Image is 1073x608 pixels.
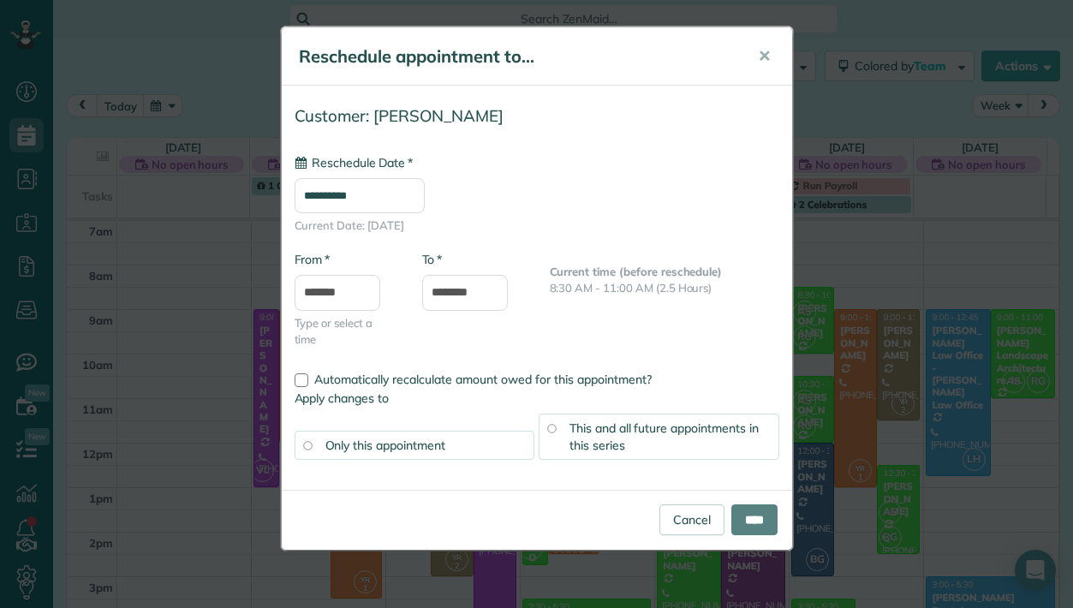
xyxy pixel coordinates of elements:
span: Only this appointment [325,438,445,453]
span: This and all future appointments in this series [569,420,759,453]
label: To [422,251,442,268]
b: Current time (before reschedule) [550,265,723,278]
span: Automatically recalculate amount owed for this appointment? [314,372,652,387]
h5: Reschedule appointment to... [299,45,734,69]
label: Apply changes to [295,390,779,407]
span: Type or select a time [295,315,396,348]
h4: Customer: [PERSON_NAME] [295,107,779,125]
a: Cancel [659,504,724,535]
span: Current Date: [DATE] [295,218,779,234]
input: Only this appointment [303,441,312,450]
label: Reschedule Date [295,154,413,171]
span: ✕ [758,46,771,66]
input: This and all future appointments in this series [547,424,556,432]
label: From [295,251,330,268]
p: 8:30 AM - 11:00 AM (2.5 Hours) [550,280,779,296]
